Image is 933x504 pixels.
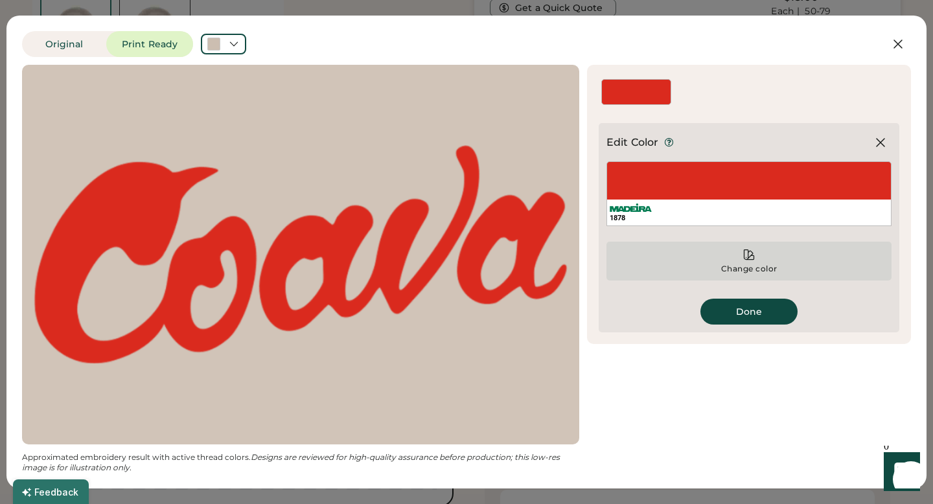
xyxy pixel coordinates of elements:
iframe: Front Chat [871,446,927,501]
div: 1878 [610,213,888,223]
div: Approximated embroidery result with active thread colors. [22,452,579,473]
button: Original [22,31,106,57]
button: Done [700,299,798,325]
img: Madeira%20Logo.svg [610,203,652,212]
em: Designs are reviewed for high-quality assurance before production; this low-res image is for illu... [22,452,562,472]
div: Change color [720,264,778,274]
button: Print Ready [106,31,193,57]
div: Edit Color [606,135,659,150]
